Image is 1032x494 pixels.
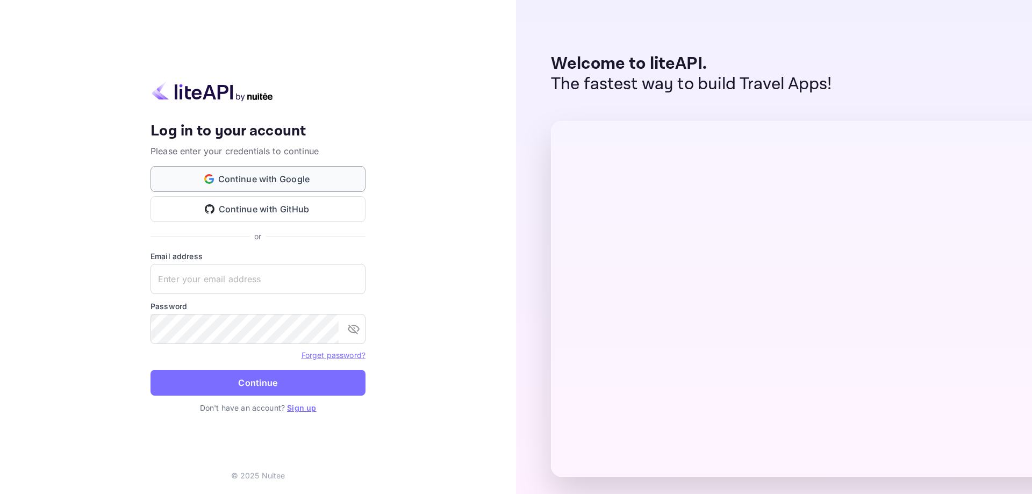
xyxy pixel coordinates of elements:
a: Sign up [287,403,316,412]
a: Forget password? [302,349,365,360]
a: Forget password? [302,350,365,360]
img: liteapi [150,81,274,102]
p: Don't have an account? [150,402,365,413]
label: Email address [150,250,365,262]
p: The fastest way to build Travel Apps! [551,74,832,95]
p: or [254,231,261,242]
p: © 2025 Nuitee [231,470,285,481]
p: Please enter your credentials to continue [150,145,365,157]
label: Password [150,300,365,312]
input: Enter your email address [150,264,365,294]
button: toggle password visibility [343,318,364,340]
p: Welcome to liteAPI. [551,54,832,74]
button: Continue [150,370,365,396]
button: Continue with Google [150,166,365,192]
h4: Log in to your account [150,122,365,141]
button: Continue with GitHub [150,196,365,222]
